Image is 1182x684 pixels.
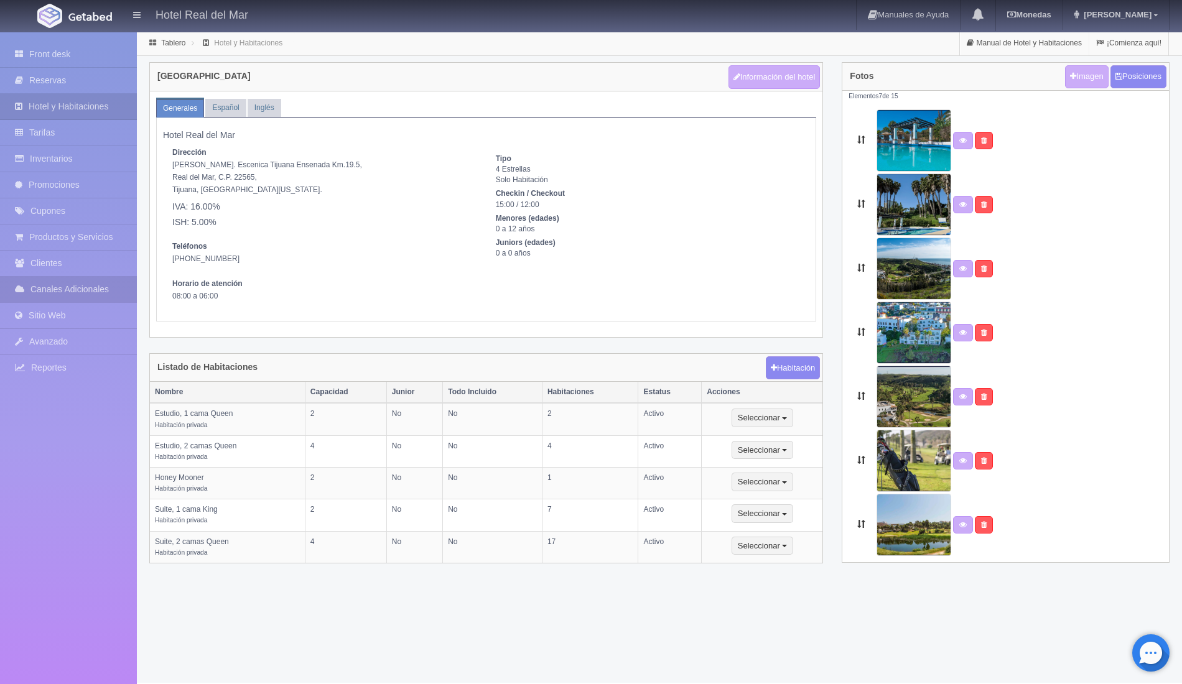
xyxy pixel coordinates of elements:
[496,248,801,259] dd: 0 a 0 años
[877,109,951,172] img: 648_8382.png
[1007,10,1051,19] b: Monedas
[443,403,542,435] td: No
[1081,10,1152,19] span: [PERSON_NAME]
[214,39,282,47] a: Hotel y Habitaciones
[496,154,801,164] dt: Tipo
[386,435,442,467] td: No
[68,12,112,21] img: Getabed
[702,382,823,403] th: Acciones
[305,499,386,531] td: 2
[877,366,951,428] img: 648_8385.png
[386,499,442,531] td: No
[305,382,386,403] th: Capacidad
[960,31,1089,55] a: Manual de Hotel y Habitaciones
[877,173,951,236] img: 648_8388.png
[496,188,801,199] dt: Checkin / Checkout
[443,382,542,403] th: Todo Incluido
[638,468,702,499] td: Activo
[305,435,386,467] td: 4
[155,517,207,524] small: Habitación privada
[542,531,638,563] td: 17
[443,499,542,531] td: No
[157,72,251,81] h4: [GEOGRAPHIC_DATA]
[157,363,258,372] h4: Listado de Habitaciones
[732,504,793,523] button: Seleccionar
[878,93,882,99] span: 7
[877,430,951,492] img: 648_8386.png
[496,200,801,210] dd: 15:00 / 12:00
[150,382,305,403] th: Nombre
[156,99,204,118] a: Generales
[37,4,62,28] img: Getabed
[443,468,542,499] td: No
[172,242,207,251] strong: Teléfonos
[1065,65,1108,88] a: Imagen
[732,473,793,491] button: Seleccionar
[542,403,638,435] td: 2
[150,499,305,531] td: Suite, 1 cama King
[386,403,442,435] td: No
[732,441,793,460] button: Seleccionar
[877,494,951,556] img: 648_8387.png
[386,468,442,499] td: No
[386,531,442,563] td: No
[638,531,702,563] td: Activo
[172,218,477,227] h5: ISH: 5.00%
[542,382,638,403] th: Habitaciones
[638,403,702,435] td: Activo
[172,202,477,211] h5: IVA: 16.00%
[172,240,477,302] address: [PHONE_NUMBER] 08:00 a 06:00
[496,213,801,224] dt: Menores (edades)
[155,453,207,460] small: Habitación privada
[850,72,873,81] h4: Fotos
[542,499,638,531] td: 7
[305,403,386,435] td: 2
[542,468,638,499] td: 1
[305,468,386,499] td: 2
[732,409,793,427] button: Seleccionar
[161,39,185,47] a: Tablero
[443,531,542,563] td: No
[155,485,207,492] small: Habitación privada
[496,224,801,234] dd: 0 a 12 años
[877,302,951,364] img: 648_8384.png
[156,6,248,22] h4: Hotel Real del Mar
[386,382,442,403] th: Junior
[150,435,305,467] td: Estudio, 2 camas Queen
[305,531,386,563] td: 4
[849,93,898,99] small: Elementos de 15
[205,99,246,117] a: Español
[163,131,809,140] h5: Hotel Real del Mar
[172,146,477,228] address: [PERSON_NAME]. Escenica Tijuana Ensenada Km.19.5, Real del Mar, C.P. 22565, Tijuana, [GEOGRAPHIC_...
[1110,65,1166,88] button: Posiciones
[496,164,801,185] dd: 4 Estrellas Solo Habitación
[443,435,542,467] td: No
[155,549,207,556] small: Habitación privada
[1089,31,1168,55] a: ¡Comienza aquí!
[638,435,702,467] td: Activo
[638,382,702,403] th: Estatus
[496,238,801,248] dt: Juniors (edades)
[150,531,305,563] td: Suite, 2 camas Queen
[766,356,820,380] button: Habitación
[728,65,821,89] button: Información del hotel
[155,422,207,428] small: Habitación privada
[638,499,702,531] td: Activo
[172,279,243,288] strong: Horario de atención
[150,468,305,499] td: Honey Mooner
[732,537,793,555] button: Seleccionar
[248,99,281,117] a: Inglés
[150,403,305,435] td: Estudio, 1 cama Queen
[172,148,207,157] strong: Dirección
[877,238,951,300] img: 648_8383.png
[542,435,638,467] td: 4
